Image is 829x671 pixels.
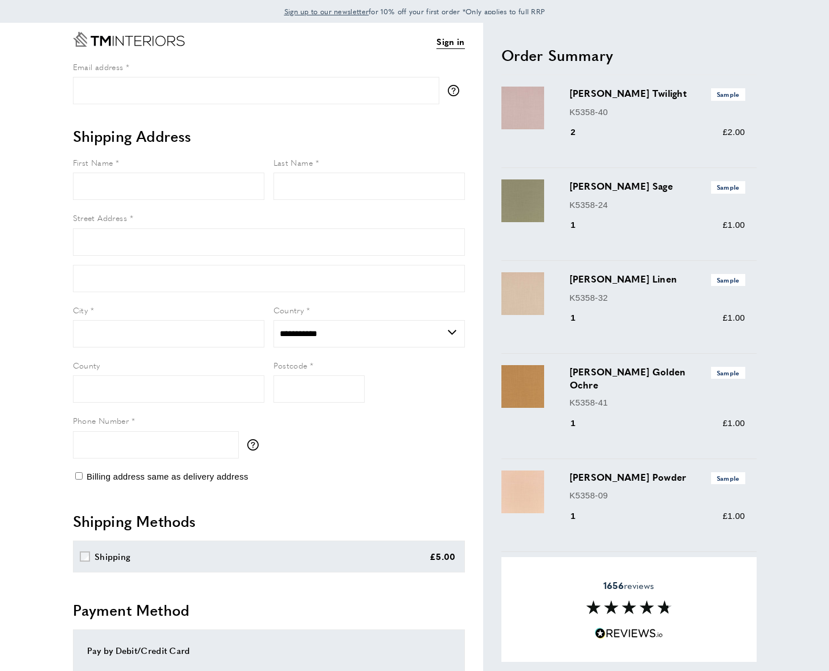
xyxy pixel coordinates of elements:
[603,580,654,591] span: reviews
[73,157,113,168] span: First Name
[430,550,456,563] div: £5.00
[570,396,745,410] p: K5358-41
[73,600,465,620] h2: Payment Method
[711,274,745,286] span: Sample
[73,32,185,47] a: Go to Home page
[722,127,745,137] span: £2.00
[75,472,83,480] input: Billing address same as delivery address
[73,212,128,223] span: Street Address
[570,291,745,305] p: K5358-32
[284,6,369,17] a: Sign up to our newsletter
[501,45,757,66] h2: Order Summary
[603,579,624,592] strong: 1656
[73,61,124,72] span: Email address
[95,550,130,563] div: Shipping
[722,511,745,521] span: £1.00
[570,179,745,193] h3: [PERSON_NAME] Sage
[247,439,264,451] button: More information
[570,509,592,523] div: 1
[501,87,544,129] img: Hackney Twilight
[711,88,745,100] span: Sample
[570,87,745,100] h3: [PERSON_NAME] Twilight
[711,367,745,379] span: Sample
[87,472,248,481] span: Billing address same as delivery address
[570,416,592,430] div: 1
[284,6,545,17] span: for 10% off your first order *Only applies to full RRP
[273,359,308,371] span: Postcode
[722,418,745,428] span: £1.00
[722,313,745,322] span: £1.00
[448,85,465,96] button: More information
[711,472,745,484] span: Sample
[73,359,100,371] span: County
[570,272,745,286] h3: [PERSON_NAME] Linen
[273,304,304,316] span: Country
[501,272,544,315] img: Hackney Linen
[586,601,672,615] img: Reviews section
[595,628,663,639] img: Reviews.io 5 stars
[501,365,544,408] img: Hackney Golden Ochre
[570,198,745,212] p: K5358-24
[273,157,313,168] span: Last Name
[73,511,465,531] h2: Shipping Methods
[73,126,465,146] h2: Shipping Address
[711,181,745,193] span: Sample
[722,220,745,230] span: £1.00
[436,35,464,49] a: Sign in
[87,644,451,657] div: Pay by Debit/Credit Card
[570,105,745,119] p: K5358-40
[570,311,592,325] div: 1
[570,470,745,484] h3: [PERSON_NAME] Powder
[501,179,544,222] img: Hackney Sage
[570,125,592,139] div: 2
[570,218,592,232] div: 1
[73,415,129,426] span: Phone Number
[570,365,745,391] h3: [PERSON_NAME] Golden Ochre
[570,489,745,502] p: K5358-09
[73,304,88,316] span: City
[501,470,544,513] img: Hackney Powder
